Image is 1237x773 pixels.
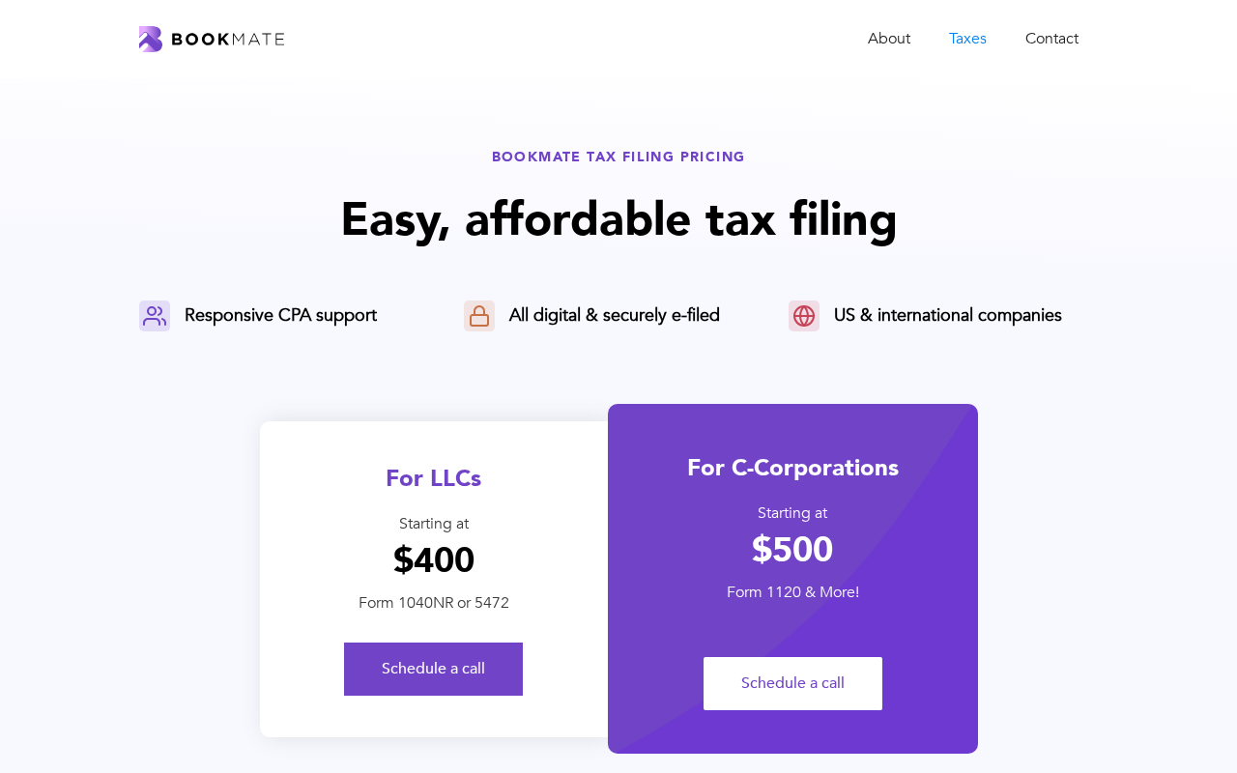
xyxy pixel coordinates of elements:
[608,503,978,524] div: Starting at
[260,463,608,495] div: For LLCs
[608,583,978,603] div: Form 1120 & More!
[139,189,1098,252] h1: Easy, affordable tax filing
[185,304,377,328] div: Responsive CPA support
[849,19,930,59] a: About
[608,530,978,572] h1: $500
[260,593,608,614] div: Form 1040NR or 5472
[344,643,523,696] a: Schedule a call
[139,148,1098,166] div: BOOKMATE TAX FILING PRICING
[608,452,978,484] div: For C-Corporations
[834,304,1062,328] div: US & international companies
[260,540,608,583] h1: $400
[930,19,1006,59] a: Taxes
[260,514,608,534] div: Starting at
[704,657,882,710] a: Schedule a call
[509,304,720,328] div: All digital & securely e-filed
[1006,19,1098,59] a: Contact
